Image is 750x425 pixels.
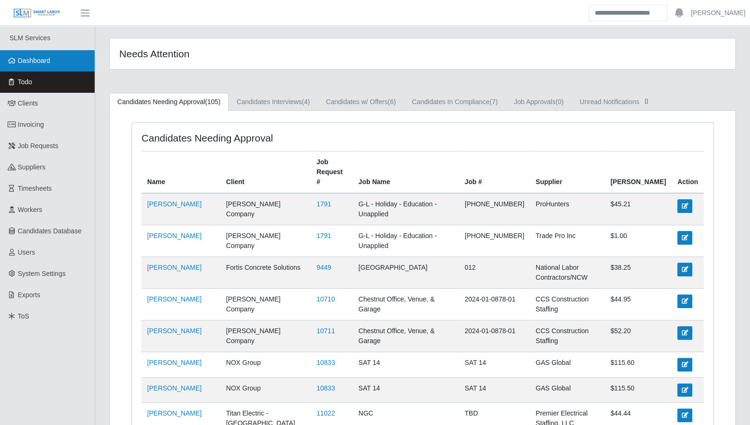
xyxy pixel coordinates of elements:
[459,193,530,225] td: [PHONE_NUMBER]
[317,264,331,271] a: 9449
[353,151,459,194] th: Job Name
[147,264,202,271] a: [PERSON_NAME]
[221,289,311,320] td: [PERSON_NAME] Company
[605,352,671,377] td: $115.60
[530,257,605,289] td: National Labor Contractors/NCW
[353,193,459,225] td: G-L - Holiday - Education - Unapplied
[317,359,335,366] a: 10833
[459,257,530,289] td: 012
[459,377,530,402] td: SAT 14
[18,206,43,213] span: Workers
[13,8,61,18] img: SLM Logo
[605,289,671,320] td: $44.95
[221,377,311,402] td: NOX Group
[459,352,530,377] td: SAT 14
[642,97,651,105] span: []
[353,377,459,402] td: SAT 14
[530,225,605,257] td: Trade Pro Inc
[317,409,335,417] a: 11022
[353,352,459,377] td: SAT 14
[605,257,671,289] td: $38.25
[221,320,311,352] td: [PERSON_NAME] Company
[18,312,29,320] span: ToS
[530,289,605,320] td: CCS Construction Staffing
[18,185,52,192] span: Timesheets
[605,193,671,225] td: $45.21
[353,257,459,289] td: [GEOGRAPHIC_DATA]
[572,93,659,111] a: Unread Notifications
[147,200,202,208] a: [PERSON_NAME]
[691,8,745,18] a: [PERSON_NAME]
[459,225,530,257] td: [PHONE_NUMBER]
[353,225,459,257] td: G-L - Holiday - Education - Unapplied
[317,384,335,392] a: 10833
[221,151,311,194] th: Client
[147,232,202,239] a: [PERSON_NAME]
[18,99,38,107] span: Clients
[353,320,459,352] td: Chestnut Office, Venue, & Garage
[141,132,368,144] h4: Candidates Needing Approval
[459,320,530,352] td: 2024-01-0878-01
[605,320,671,352] td: $52.20
[459,151,530,194] th: Job #
[147,327,202,335] a: [PERSON_NAME]
[205,98,221,106] span: (105)
[530,320,605,352] td: CCS Construction Staffing
[18,142,59,150] span: Job Requests
[589,5,667,21] input: Search
[18,270,66,277] span: System Settings
[671,151,704,194] th: Action
[404,93,505,111] a: Candidates In Compliance
[147,359,202,366] a: [PERSON_NAME]
[605,225,671,257] td: $1.00
[221,257,311,289] td: Fortis Concrete Solutions
[9,34,50,42] span: SLM Services
[18,121,44,128] span: Invoicing
[605,377,671,402] td: $115.50
[119,48,364,60] h4: Needs Attention
[317,200,331,208] a: 1791
[18,57,51,64] span: Dashboard
[109,93,229,111] a: Candidates Needing Approval
[317,327,335,335] a: 10711
[229,93,318,111] a: Candidates Interviews
[317,295,335,303] a: 10710
[311,151,353,194] th: Job Request #
[18,248,35,256] span: Users
[318,93,404,111] a: Candidates w/ Offers
[388,98,396,106] span: (6)
[530,377,605,402] td: GAS Global
[302,98,310,106] span: (4)
[530,193,605,225] td: ProHunters
[147,295,202,303] a: [PERSON_NAME]
[147,409,202,417] a: [PERSON_NAME]
[605,151,671,194] th: [PERSON_NAME]
[141,151,221,194] th: Name
[18,78,32,86] span: Todo
[317,232,331,239] a: 1791
[530,151,605,194] th: Supplier
[530,352,605,377] td: GAS Global
[221,225,311,257] td: [PERSON_NAME] Company
[459,289,530,320] td: 2024-01-0878-01
[221,352,311,377] td: NOX Group
[147,384,202,392] a: [PERSON_NAME]
[221,193,311,225] td: [PERSON_NAME] Company
[18,163,45,171] span: Suppliers
[556,98,564,106] span: (0)
[18,227,82,235] span: Candidates Database
[506,93,572,111] a: Job Approvals
[18,291,40,299] span: Exports
[353,289,459,320] td: Chestnut Office, Venue, & Garage
[490,98,498,106] span: (7)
